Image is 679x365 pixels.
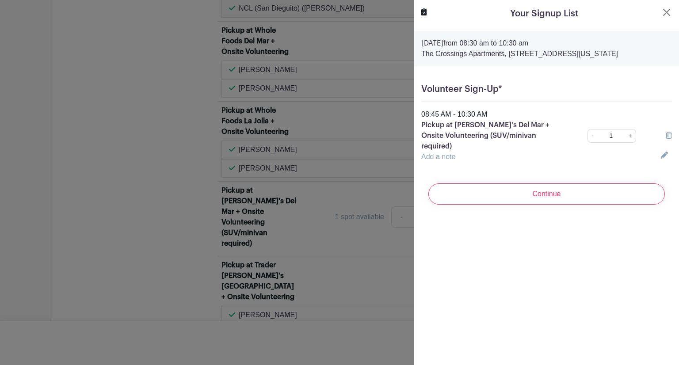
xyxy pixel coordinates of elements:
[661,7,672,18] button: Close
[625,129,636,143] a: +
[421,120,563,152] p: Pickup at [PERSON_NAME]'s Del Mar + Onsite Volunteering (SUV/minivan required)
[428,183,665,205] input: Continue
[421,40,443,47] strong: [DATE]
[421,38,672,49] p: from 08:30 am to 10:30 am
[587,129,597,143] a: -
[510,7,578,20] h5: Your Signup List
[416,109,677,120] div: 08:45 AM - 10:30 AM
[421,49,672,59] p: The Crossings Apartments, [STREET_ADDRESS][US_STATE]
[421,84,672,95] h5: Volunteer Sign-Up*
[421,153,455,160] a: Add a note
